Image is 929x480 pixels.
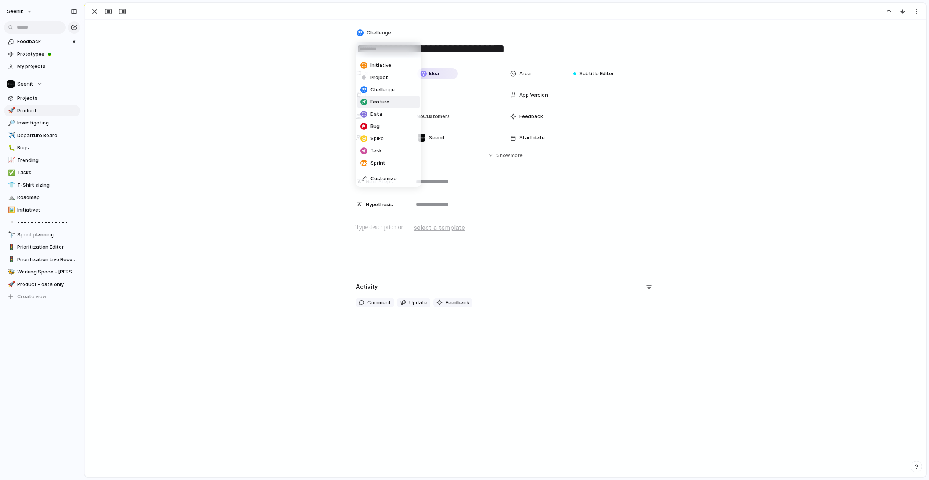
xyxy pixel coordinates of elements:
[370,123,380,130] span: Bug
[370,74,388,81] span: Project
[370,147,382,155] span: Task
[370,98,389,106] span: Feature
[370,86,395,94] span: Challenge
[370,135,384,142] span: Spike
[370,61,391,69] span: Initiative
[370,159,385,167] span: Sprint
[370,110,382,118] span: Data
[370,175,397,183] span: Customize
